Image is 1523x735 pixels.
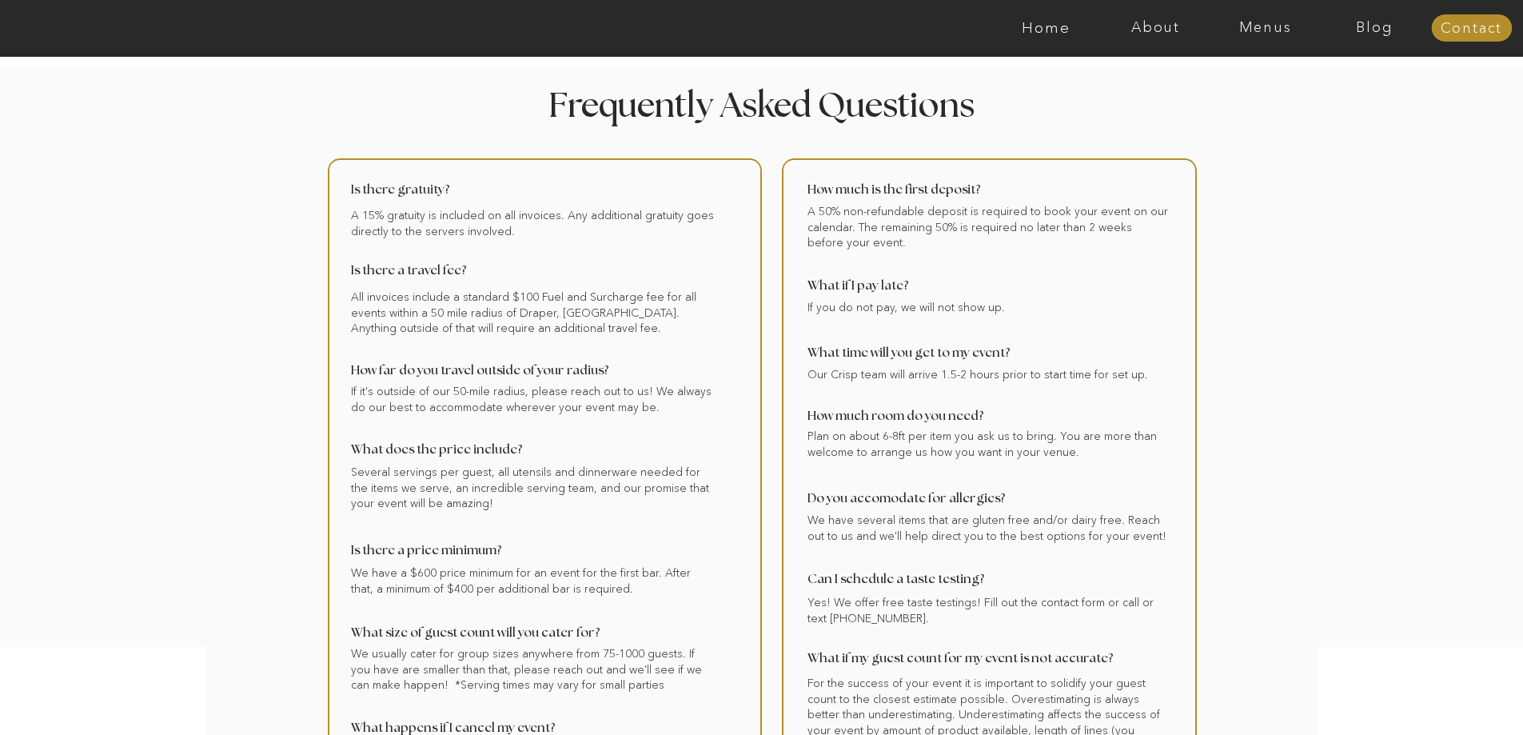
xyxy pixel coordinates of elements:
a: Blog [1320,20,1429,36]
a: About [1101,20,1210,36]
h2: Frequently Asked Questions [470,90,1054,131]
a: Menus [1210,20,1320,36]
a: Contact [1431,21,1512,37]
a: Home [991,20,1101,36]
